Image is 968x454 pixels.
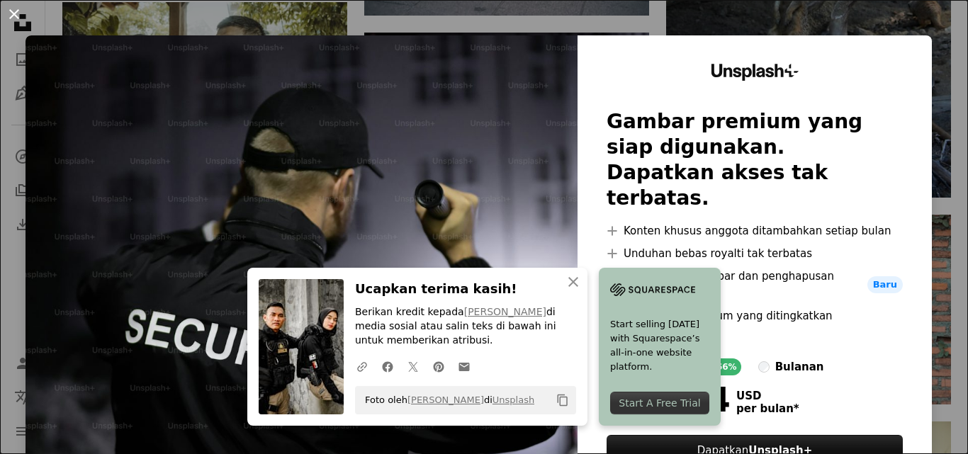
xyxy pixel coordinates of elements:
[358,389,534,412] span: Foto oleh di
[610,317,709,374] span: Start selling [DATE] with Squarespace’s all-in-one website platform.
[426,352,451,380] a: Bagikan di Pinterest
[607,109,903,211] h2: Gambar premium yang siap digunakan. Dapatkan akses tak terbatas.
[607,245,903,262] li: Unduhan bebas royalti tak terbatas
[375,352,400,380] a: Bagikan di Facebook
[407,395,484,405] a: [PERSON_NAME]
[607,268,903,302] li: Pemotongan gambar dan penghapusan latar belakang
[736,402,799,415] span: per bulan *
[551,388,575,412] button: Salin ke papan klip
[400,352,426,380] a: Bagikan di Twitter
[464,306,546,317] a: [PERSON_NAME]
[610,279,695,300] img: file-1705255347840-230a6ab5bca9image
[493,395,534,405] a: Unsplash
[607,307,903,324] li: Perlindungan hukum yang ditingkatkan
[607,222,903,239] li: Konten khusus anggota ditambahkan setiap bulan
[355,305,576,348] p: Berikan kredit kepada di media sosial atau salin teks di bawah ini untuk memberikan atribusi.
[867,276,903,293] span: Baru
[758,361,770,373] input: bulanan
[775,358,824,375] div: bulanan
[355,279,576,300] h3: Ucapkan terima kasih!
[451,352,477,380] a: Bagikan melalui email
[599,268,721,426] a: Start selling [DATE] with Squarespace’s all-in-one website platform.Start A Free Trial
[736,390,799,402] span: USD
[610,392,709,414] div: Start A Free Trial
